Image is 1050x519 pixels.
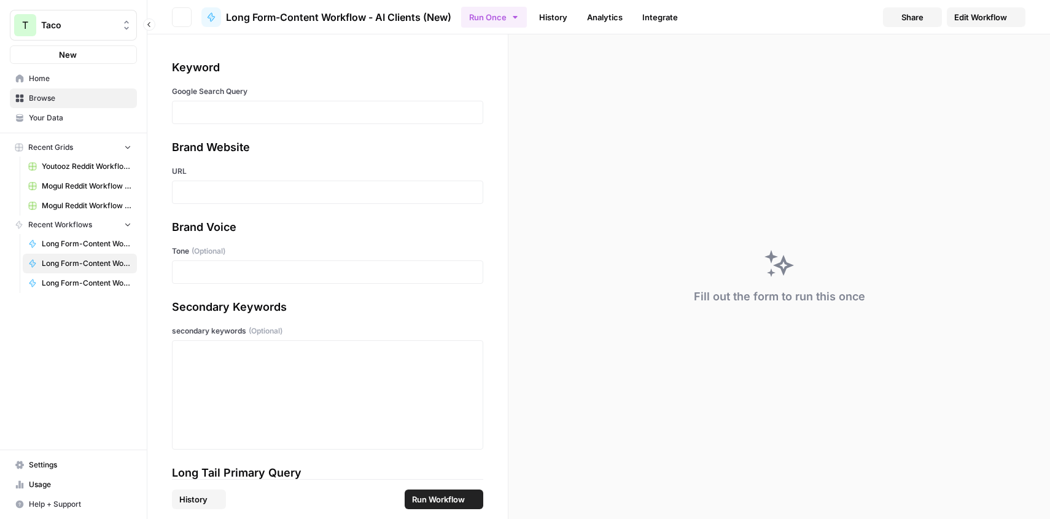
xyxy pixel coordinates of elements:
[947,7,1025,27] a: Edit Workflow
[29,112,131,123] span: Your Data
[172,139,483,156] div: Brand Website
[461,7,527,28] button: Run Once
[10,138,137,157] button: Recent Grids
[23,157,137,176] a: Youtooz Reddit Workflow Grid
[412,493,465,505] span: Run Workflow
[172,219,483,236] div: Brand Voice
[28,142,73,153] span: Recent Grids
[29,499,131,510] span: Help + Support
[42,200,131,211] span: Mogul Reddit Workflow Grid
[10,88,137,108] a: Browse
[405,490,483,509] button: Run Workflow
[172,490,226,509] button: History
[201,7,451,27] a: Long Form-Content Workflow - AI Clients (New)
[249,326,282,337] span: (Optional)
[192,246,225,257] span: (Optional)
[10,494,137,514] button: Help + Support
[172,86,483,97] label: Google Search Query
[172,464,483,482] div: Long Tail Primary Query
[10,108,137,128] a: Your Data
[23,234,137,254] a: Long Form-Content Workflow - B2B Clients
[172,59,483,76] div: Keyword
[580,7,630,27] a: Analytics
[42,278,131,289] span: Long Form-Content Workflow - All Clients (New)
[172,246,483,257] label: Tone
[226,10,451,25] span: Long Form-Content Workflow - AI Clients (New)
[41,19,115,31] span: Taco
[883,7,942,27] button: Share
[23,254,137,273] a: Long Form-Content Workflow - AI Clients (New)
[42,238,131,249] span: Long Form-Content Workflow - B2B Clients
[59,49,77,61] span: New
[532,7,575,27] a: History
[29,93,131,104] span: Browse
[10,216,137,234] button: Recent Workflows
[10,455,137,475] a: Settings
[22,18,28,33] span: T
[29,73,131,84] span: Home
[10,475,137,494] a: Usage
[29,459,131,470] span: Settings
[179,493,208,505] span: History
[42,181,131,192] span: Mogul Reddit Workflow Grid (1)
[23,273,137,293] a: Long Form-Content Workflow - All Clients (New)
[694,288,865,305] div: Fill out the form to run this once
[901,11,924,23] span: Share
[10,69,137,88] a: Home
[23,176,137,196] a: Mogul Reddit Workflow Grid (1)
[635,7,685,27] a: Integrate
[42,258,131,269] span: Long Form-Content Workflow - AI Clients (New)
[10,10,137,41] button: Workspace: Taco
[10,45,137,64] button: New
[172,326,483,337] label: secondary keywords
[172,299,483,316] div: Secondary Keywords
[42,161,131,172] span: Youtooz Reddit Workflow Grid
[29,479,131,490] span: Usage
[23,196,137,216] a: Mogul Reddit Workflow Grid
[28,219,92,230] span: Recent Workflows
[172,166,483,177] label: URL
[954,11,1007,23] span: Edit Workflow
